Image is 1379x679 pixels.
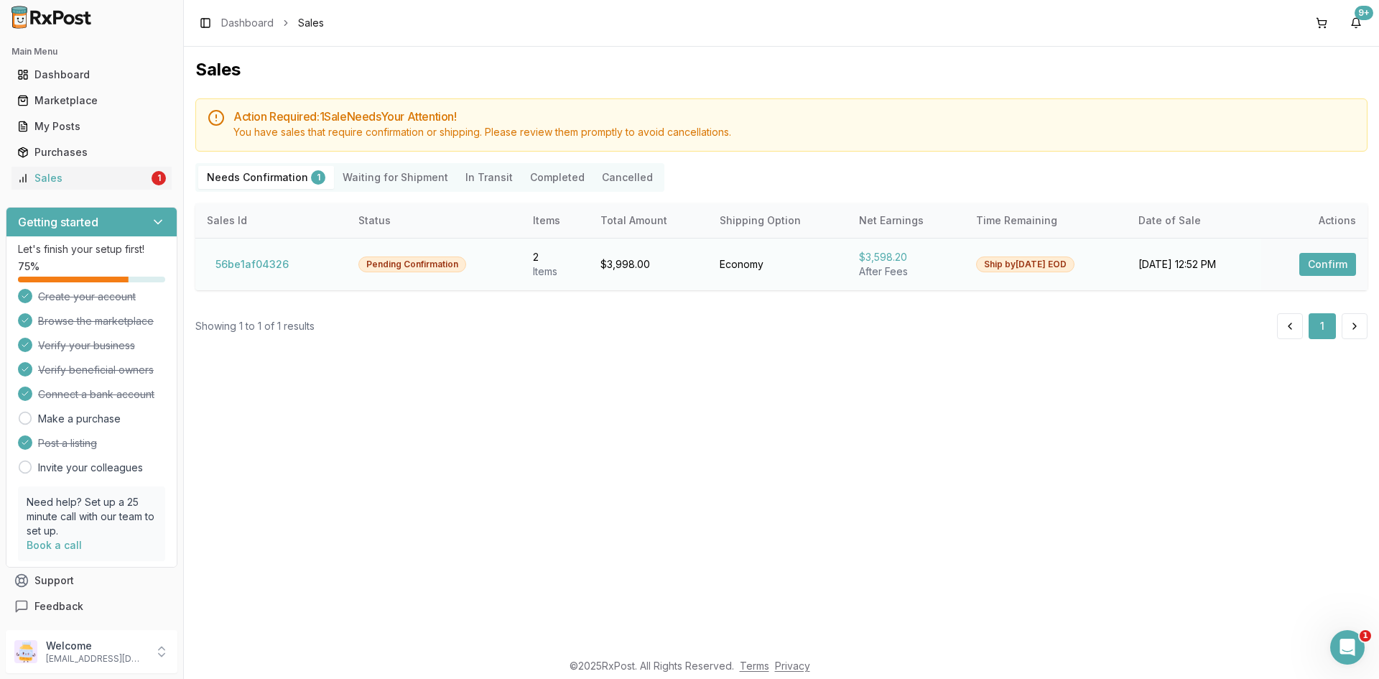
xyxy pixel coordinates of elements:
span: Verify beneficial owners [38,363,154,377]
th: Actions [1261,203,1368,238]
div: 1 [311,170,325,185]
a: Sales1 [11,165,172,191]
h2: Main Menu [11,46,172,57]
a: Book a call [27,539,82,551]
button: Cancelled [593,166,661,189]
span: Verify your business [38,338,135,353]
button: Sales1 [6,167,177,190]
h1: Sales [195,58,1368,81]
div: Purchases [17,145,166,160]
div: You have sales that require confirmation or shipping. Please review them promptly to avoid cancel... [233,125,1355,139]
button: Marketplace [6,89,177,112]
button: Feedback [6,593,177,619]
th: Time Remaining [965,203,1127,238]
p: Welcome [46,639,146,653]
div: Showing 1 to 1 of 1 results [195,319,315,333]
div: $3,598.20 [859,250,953,264]
span: Post a listing [38,436,97,451]
div: 1 [152,171,166,185]
div: Ship by [DATE] EOD [976,257,1074,272]
span: Connect a bank account [38,387,154,402]
div: Marketplace [17,93,166,108]
div: After Fees [859,264,953,279]
span: Feedback [34,599,83,614]
a: Invite your colleagues [38,461,143,475]
div: 2 [533,250,577,264]
th: Total Amount [589,203,709,238]
button: 56be1af04326 [207,253,297,276]
span: 75 % [18,259,40,274]
div: My Posts [17,119,166,134]
span: Browse the marketplace [38,314,154,328]
span: Sales [298,16,324,30]
th: Net Earnings [848,203,965,238]
th: Sales Id [195,203,347,238]
a: Purchases [11,139,172,165]
nav: breadcrumb [221,16,324,30]
iframe: Intercom live chat [1330,630,1365,665]
div: Dashboard [17,68,166,82]
a: Dashboard [221,16,274,30]
div: Economy [720,257,836,272]
p: [EMAIL_ADDRESS][DOMAIN_NAME] [46,653,146,665]
button: 9+ [1345,11,1368,34]
span: Create your account [38,290,136,304]
div: 9+ [1355,6,1373,20]
th: Shipping Option [708,203,848,238]
img: RxPost Logo [6,6,98,29]
button: 1 [1309,313,1336,339]
span: 1 [1360,630,1371,642]
a: Make a purchase [38,412,121,426]
button: Purchases [6,141,177,164]
a: Privacy [775,660,810,672]
button: My Posts [6,115,177,138]
th: Date of Sale [1127,203,1261,238]
p: Need help? Set up a 25 minute call with our team to set up. [27,495,157,538]
div: Item s [533,264,577,279]
a: Marketplace [11,88,172,114]
p: Let's finish your setup first! [18,242,165,257]
th: Items [521,203,588,238]
div: [DATE] 12:52 PM [1138,257,1250,272]
button: Completed [521,166,593,189]
h5: Action Required: 1 Sale Need s Your Attention! [233,111,1355,122]
div: $3,998.00 [600,257,697,272]
a: Dashboard [11,62,172,88]
th: Status [347,203,521,238]
h3: Getting started [18,213,98,231]
a: My Posts [11,114,172,139]
button: In Transit [457,166,521,189]
img: User avatar [14,640,37,663]
div: Sales [17,171,149,185]
button: Support [6,568,177,593]
a: Terms [740,660,769,672]
button: Confirm [1299,253,1356,276]
button: Dashboard [6,63,177,86]
button: Waiting for Shipment [334,166,457,189]
button: Needs Confirmation [198,166,334,189]
div: Pending Confirmation [358,257,466,272]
